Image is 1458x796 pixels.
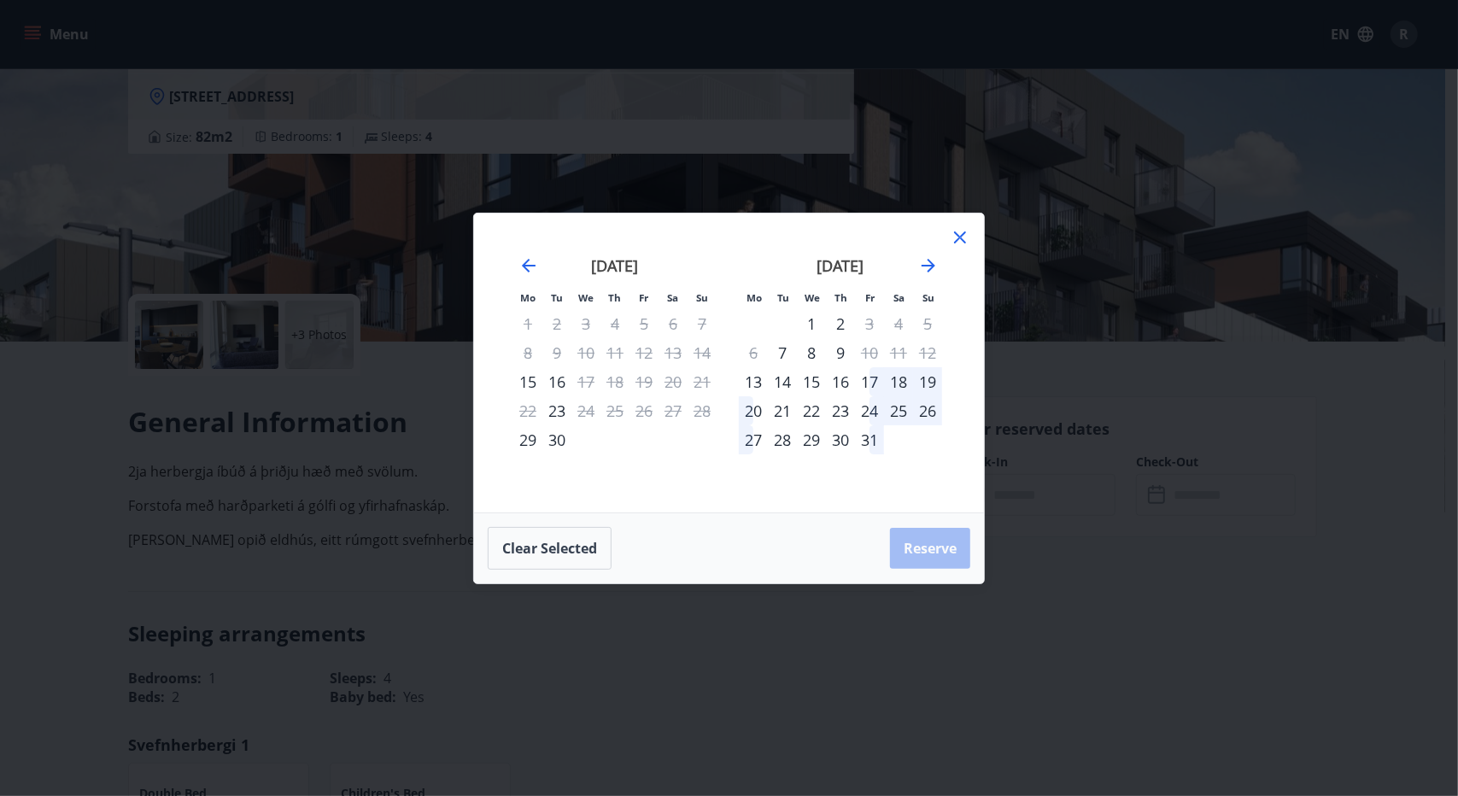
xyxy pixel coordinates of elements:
[768,338,797,367] td: Choose Tuesday, October 7, 2025 as your check-in date. It’s available.
[513,396,542,425] td: Not available. Monday, September 22, 2025
[797,309,826,338] div: 1
[855,367,884,396] td: Choose Friday, October 17, 2025 as your check-in date. It’s available.
[513,367,542,396] td: Choose Monday, September 15, 2025 as your check-in date. It’s available.
[797,396,826,425] td: Choose Wednesday, October 22, 2025 as your check-in date. It’s available.
[817,255,864,276] strong: [DATE]
[571,396,600,425] td: Not available. Wednesday, September 24, 2025
[913,396,942,425] div: 26
[768,425,797,454] div: 28
[797,396,826,425] div: 22
[659,309,688,338] td: Not available. Saturday, September 6, 2025
[747,291,762,304] small: Mo
[739,425,768,454] td: Choose Monday, October 27, 2025 as your check-in date. It’s available.
[629,396,659,425] td: Not available. Friday, September 26, 2025
[495,234,963,492] div: Calendar
[768,396,797,425] td: Choose Tuesday, October 21, 2025 as your check-in date. It’s available.
[513,338,542,367] td: Not available. Monday, September 8, 2025
[894,291,905,304] small: Sa
[826,338,855,367] div: 9
[884,396,913,425] td: Choose Saturday, October 25, 2025 as your check-in date. It’s available.
[600,367,629,396] td: Not available. Thursday, September 18, 2025
[826,425,855,454] div: 30
[797,425,826,454] td: Choose Wednesday, October 29, 2025 as your check-in date. It’s available.
[768,396,797,425] div: 21
[518,255,539,276] div: Move backward to switch to the previous month.
[739,396,768,425] td: Choose Monday, October 20, 2025 as your check-in date. It’s available.
[513,309,542,338] td: Not available. Monday, September 1, 2025
[855,309,884,338] td: Not available. Friday, October 3, 2025
[542,367,571,396] div: 16
[542,396,571,425] div: Only check in available
[739,425,768,454] div: 27
[688,396,717,425] td: Not available. Sunday, September 28, 2025
[739,367,768,396] div: Only check in available
[696,291,708,304] small: Su
[913,396,942,425] td: Choose Sunday, October 26, 2025 as your check-in date. It’s available.
[826,396,855,425] div: 23
[513,425,542,454] td: Choose Monday, September 29, 2025 as your check-in date. It’s available.
[600,396,629,425] td: Not available. Thursday, September 25, 2025
[578,291,594,304] small: We
[571,338,600,367] td: Not available. Wednesday, September 10, 2025
[922,291,934,304] small: Su
[797,309,826,338] td: Choose Wednesday, October 1, 2025 as your check-in date. It’s available.
[826,425,855,454] td: Choose Thursday, October 30, 2025 as your check-in date. It’s available.
[768,425,797,454] td: Choose Tuesday, October 28, 2025 as your check-in date. It’s available.
[884,309,913,338] td: Not available. Saturday, October 4, 2025
[855,338,884,367] td: Not available. Friday, October 10, 2025
[629,338,659,367] td: Not available. Friday, September 12, 2025
[600,338,629,367] td: Not available. Thursday, September 11, 2025
[629,367,659,396] td: Not available. Friday, September 19, 2025
[913,367,942,396] div: 19
[884,367,913,396] div: 18
[542,425,571,454] div: 30
[592,255,639,276] strong: [DATE]
[855,367,884,396] div: 17
[913,309,942,338] td: Not available. Sunday, October 5, 2025
[855,396,884,425] td: Choose Friday, October 24, 2025 as your check-in date. It’s available.
[855,425,884,454] div: 31
[571,309,600,338] td: Not available. Wednesday, September 3, 2025
[835,291,848,304] small: Th
[855,396,884,425] div: 24
[688,309,717,338] td: Not available. Sunday, September 7, 2025
[739,396,768,425] div: 20
[513,425,542,454] div: Only check in available
[797,425,826,454] div: 29
[600,309,629,338] td: Not available. Thursday, September 4, 2025
[542,396,571,425] td: Choose Tuesday, September 23, 2025 as your check-in date. It’s available.
[542,425,571,454] td: Choose Tuesday, September 30, 2025 as your check-in date. It’s available.
[640,291,649,304] small: Fr
[571,367,600,396] td: Not available. Wednesday, September 17, 2025
[542,367,571,396] td: Choose Tuesday, September 16, 2025 as your check-in date. It’s available.
[542,309,571,338] td: Not available. Tuesday, September 2, 2025
[884,338,913,367] td: Not available. Saturday, October 11, 2025
[855,425,884,454] td: Choose Friday, October 31, 2025 as your check-in date. It’s available.
[688,367,717,396] td: Not available. Sunday, September 21, 2025
[797,338,826,367] div: 8
[826,367,855,396] div: 16
[571,396,600,425] div: Only check out available
[855,338,884,367] div: Only check out available
[913,367,942,396] td: Choose Sunday, October 19, 2025 as your check-in date. It’s available.
[826,367,855,396] td: Choose Thursday, October 16, 2025 as your check-in date. It’s available.
[520,291,536,304] small: Mo
[913,338,942,367] td: Not available. Sunday, October 12, 2025
[805,291,820,304] small: We
[768,367,797,396] td: Choose Tuesday, October 14, 2025 as your check-in date. It’s available.
[768,338,797,367] div: Only check in available
[739,367,768,396] td: Choose Monday, October 13, 2025 as your check-in date. It’s available.
[542,338,571,367] td: Not available. Tuesday, September 9, 2025
[688,338,717,367] td: Not available. Sunday, September 14, 2025
[551,291,563,304] small: Tu
[797,367,826,396] div: 15
[768,367,797,396] div: 14
[884,396,913,425] div: 25
[797,367,826,396] td: Choose Wednesday, October 15, 2025 as your check-in date. It’s available.
[513,367,542,396] div: Only check in available
[826,396,855,425] td: Choose Thursday, October 23, 2025 as your check-in date. It’s available.
[866,291,875,304] small: Fr
[855,309,884,338] div: Only check out available
[797,338,826,367] td: Choose Wednesday, October 8, 2025 as your check-in date. It’s available.
[668,291,679,304] small: Sa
